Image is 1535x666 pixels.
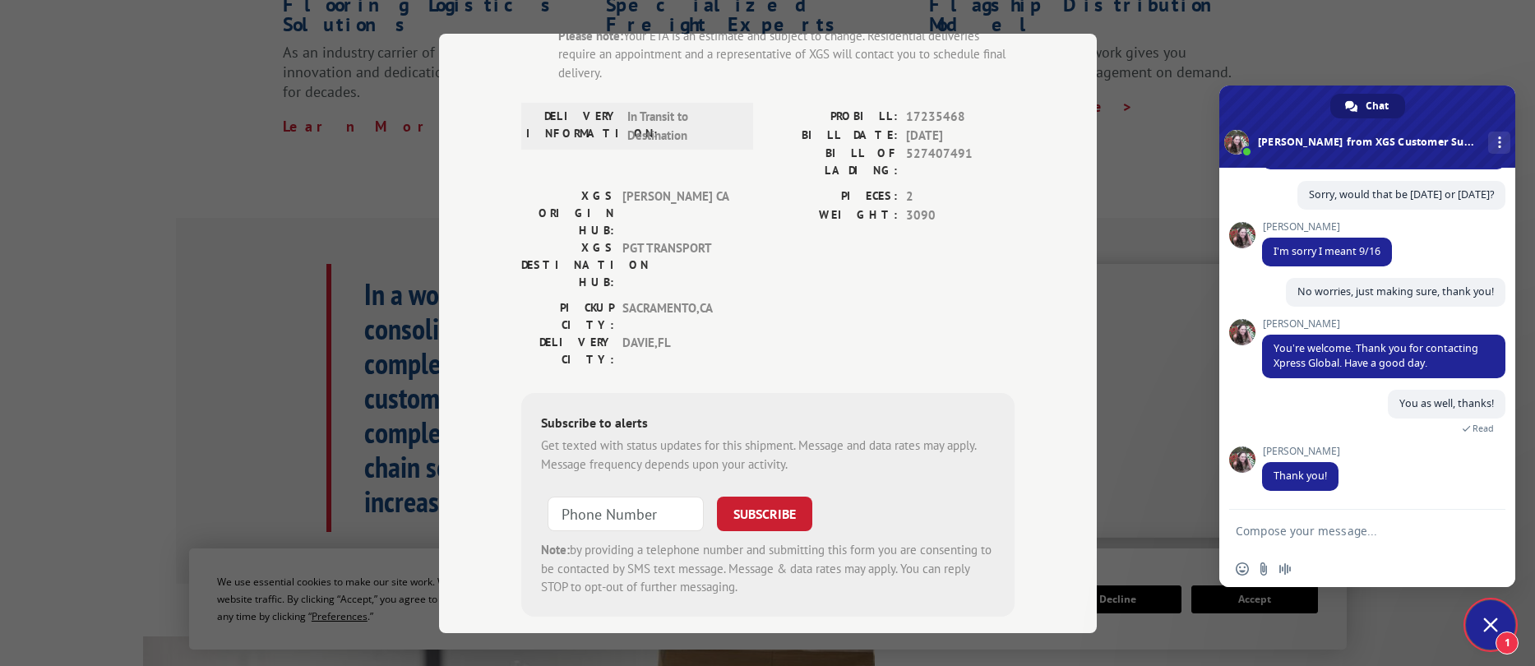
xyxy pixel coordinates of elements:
div: Your ETA is an estimate and subject to change. Residential deliveries require an appointment and ... [558,26,1015,82]
label: PIECES: [768,187,898,206]
div: Subscribe to alerts [541,413,995,437]
span: 17235468 [906,108,1015,127]
input: Phone Number [548,497,704,531]
span: 527407491 [906,145,1015,179]
label: DELIVERY INFORMATION: [526,108,619,145]
div: by providing a telephone number and submitting this form you are consenting to be contacted by SM... [541,541,995,597]
strong: Please note: [558,27,623,43]
label: BILL OF LADING: [768,145,898,179]
span: Read [1473,423,1494,434]
span: 2 [906,187,1015,206]
span: Audio message [1278,562,1292,576]
span: DAVIE , FL [622,334,733,368]
span: Thank you! [1274,469,1327,483]
span: Sorry, would that be [DATE] or [DATE]? [1309,187,1494,201]
span: 3090 [906,206,1015,224]
span: [DATE] [906,126,1015,145]
span: Send a file [1257,562,1270,576]
label: PROBILL: [768,108,898,127]
span: [PERSON_NAME] CA [622,187,733,239]
label: PICKUP CITY: [521,299,614,334]
span: I'm sorry I meant 9/16 [1274,244,1380,258]
span: In Transit to Destination [627,108,738,145]
span: Insert an emoji [1236,562,1249,576]
span: You’re welcome. Thank you for contacting Xpress Global. Have a good day. [1274,341,1478,370]
span: PGT TRANSPORT [622,239,733,291]
div: Close chat [1466,600,1515,650]
button: SUBSCRIBE [717,497,812,531]
label: WEIGHT: [768,206,898,224]
span: You as well, thanks! [1399,396,1494,410]
span: SACRAMENTO , CA [622,299,733,334]
span: No worries, just making sure, thank you! [1297,284,1494,298]
span: [PERSON_NAME] [1262,318,1505,330]
textarea: Compose your message... [1236,524,1463,539]
label: DELIVERY CITY: [521,334,614,368]
span: [PERSON_NAME] [1262,446,1340,457]
span: [PERSON_NAME] [1262,221,1392,233]
strong: Note: [541,542,570,557]
span: Chat [1366,94,1389,118]
div: More channels [1488,132,1510,154]
label: BILL DATE: [768,126,898,145]
label: XGS ORIGIN HUB: [521,187,614,239]
div: Get texted with status updates for this shipment. Message and data rates may apply. Message frequ... [541,437,995,474]
span: 1 [1496,631,1519,654]
label: XGS DESTINATION HUB: [521,239,614,291]
div: Chat [1330,94,1405,118]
